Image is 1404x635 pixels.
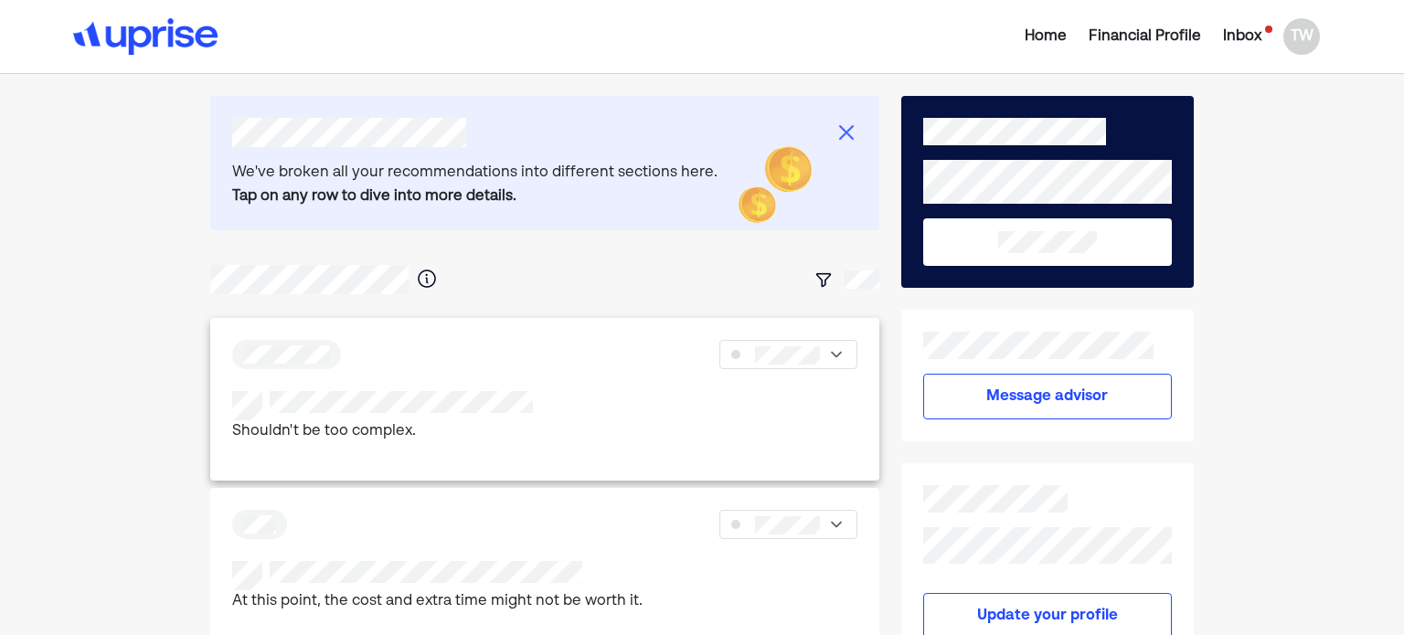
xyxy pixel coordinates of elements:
[1089,26,1201,48] div: Financial Profile
[232,420,532,444] p: Shouldn't be too complex.
[232,189,516,204] b: Tap on any row to dive into more details.
[232,162,732,208] div: We've broken all your recommendations into different sections here.
[1283,18,1320,55] div: TW
[923,374,1172,419] button: Message advisor
[1025,26,1067,48] div: Home
[1223,26,1261,48] div: Inbox
[232,590,643,614] p: At this point, the cost and extra time might not be worth it.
